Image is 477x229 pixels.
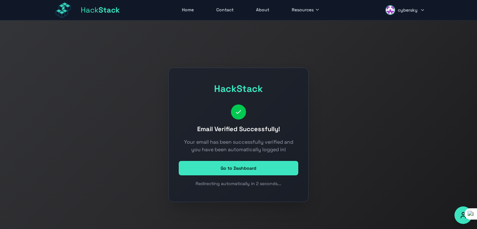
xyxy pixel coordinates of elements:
[288,4,324,16] button: Resources
[454,206,472,224] button: Accessibility Options
[179,161,298,175] a: Go to Dashboard
[178,4,197,16] a: Home
[385,5,395,15] img: cybersky
[179,83,298,94] h1: HackStack
[179,180,298,187] p: Redirecting automatically in 2 seconds...
[99,5,120,15] span: Stack
[81,5,120,15] span: Hack
[292,7,314,13] span: Resources
[179,138,298,153] p: Your email has been successfully verified and you have been automatically logged in!
[213,4,237,16] a: Contact
[382,3,429,18] button: cybersky
[252,4,273,16] a: About
[179,125,298,133] h2: Email Verified Successfully!
[398,7,418,13] span: cybersky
